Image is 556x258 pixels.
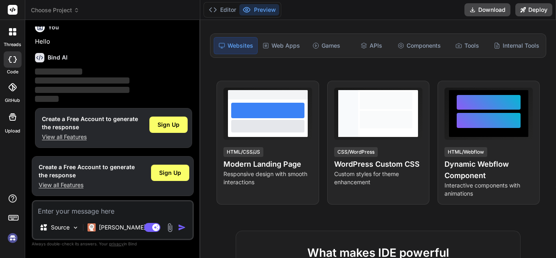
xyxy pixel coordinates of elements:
h6: You [48,23,59,31]
div: Tools [446,37,489,54]
span: ‌ [35,96,59,102]
span: ‌ [35,68,82,75]
div: HTML/CSS/JS [223,147,263,157]
p: Hello [35,37,192,46]
h1: Create a Free Account to generate the response [39,163,135,179]
img: signin [6,231,20,245]
p: Custom styles for theme enhancement [334,170,422,186]
span: Choose Project [31,6,79,14]
label: threads [4,41,21,48]
img: icon [178,223,186,232]
div: Components [394,37,444,54]
button: Download [464,3,510,16]
span: Sign Up [159,169,181,177]
div: Internal Tools [490,37,543,54]
span: Sign Up [158,121,179,129]
button: Editor [206,4,239,15]
span: ‌ [35,87,129,93]
h4: Dynamic Webflow Component [444,159,533,181]
h6: Bind AI [48,53,68,62]
span: ‌ [35,77,129,84]
img: Pick Models [72,224,79,231]
div: Websites [214,37,258,54]
div: HTML/Webflow [444,147,487,157]
p: View all Features [39,181,135,189]
p: [PERSON_NAME] 4 S.. [99,223,160,232]
p: Interactive components with animations [444,181,533,198]
h4: WordPress Custom CSS [334,159,422,170]
h4: Modern Landing Page [223,159,312,170]
button: Deploy [515,3,552,16]
label: Upload [5,128,20,135]
div: Web Apps [259,37,303,54]
div: CSS/WordPress [334,147,378,157]
h1: Create a Free Account to generate the response [42,115,138,131]
img: Claude 4 Sonnet [88,223,96,232]
label: code [7,68,18,75]
button: Preview [239,4,279,15]
img: attachment [165,223,175,232]
div: APIs [350,37,393,54]
p: Always double-check its answers. Your in Bind [32,240,194,248]
p: Source [51,223,70,232]
p: View all Features [42,133,138,141]
label: GitHub [5,97,20,104]
p: Responsive design with smooth interactions [223,170,312,186]
span: privacy [109,241,124,246]
div: Games [305,37,348,54]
